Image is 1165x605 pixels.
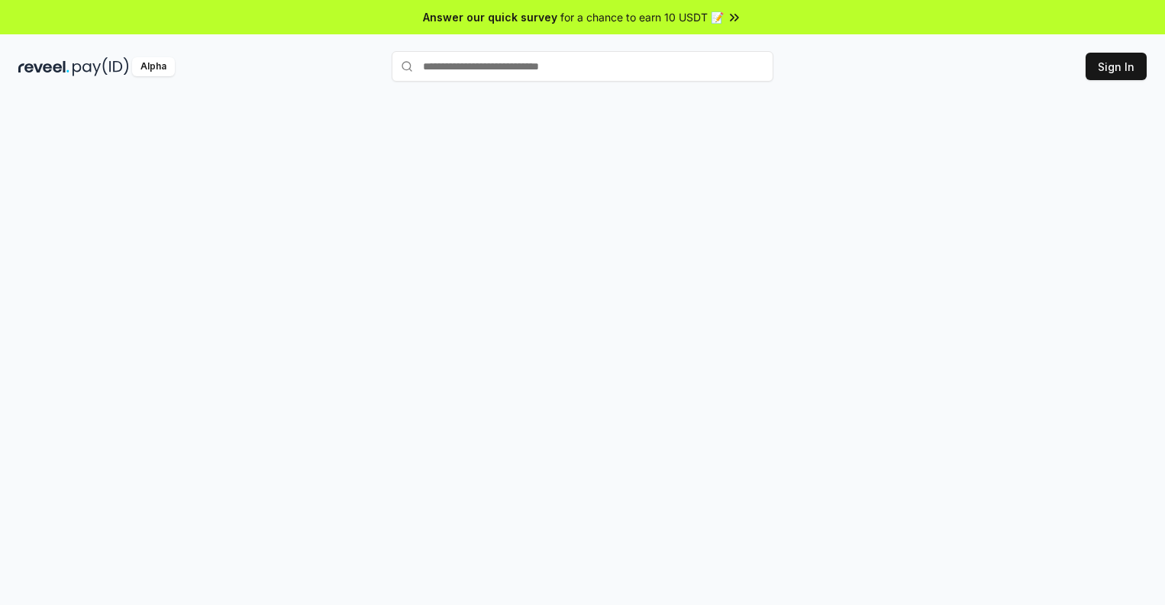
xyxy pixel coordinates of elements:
[560,9,724,25] span: for a chance to earn 10 USDT 📝
[423,9,557,25] span: Answer our quick survey
[73,57,129,76] img: pay_id
[18,57,69,76] img: reveel_dark
[1086,53,1147,80] button: Sign In
[132,57,175,76] div: Alpha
